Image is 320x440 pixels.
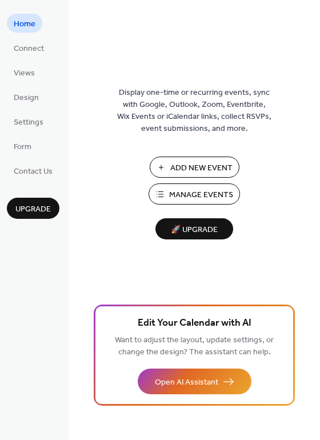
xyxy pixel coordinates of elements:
[14,141,31,153] span: Form
[14,67,35,79] span: Views
[155,218,233,239] button: 🚀 Upgrade
[155,377,218,389] span: Open AI Assistant
[138,315,251,331] span: Edit Your Calendar with AI
[7,63,42,82] a: Views
[14,92,39,104] span: Design
[150,157,239,178] button: Add New Event
[162,222,226,238] span: 🚀 Upgrade
[7,87,46,106] a: Design
[15,203,51,215] span: Upgrade
[14,43,44,55] span: Connect
[7,161,59,180] a: Contact Us
[7,38,51,57] a: Connect
[138,369,251,394] button: Open AI Assistant
[14,166,53,178] span: Contact Us
[117,87,271,135] span: Display one-time or recurring events, sync with Google, Outlook, Zoom, Eventbrite, Wix Events or ...
[169,189,233,201] span: Manage Events
[170,162,233,174] span: Add New Event
[149,183,240,205] button: Manage Events
[7,112,50,131] a: Settings
[7,14,42,33] a: Home
[7,137,38,155] a: Form
[115,333,274,360] span: Want to adjust the layout, update settings, or change the design? The assistant can help.
[14,18,35,30] span: Home
[14,117,43,129] span: Settings
[7,198,59,219] button: Upgrade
